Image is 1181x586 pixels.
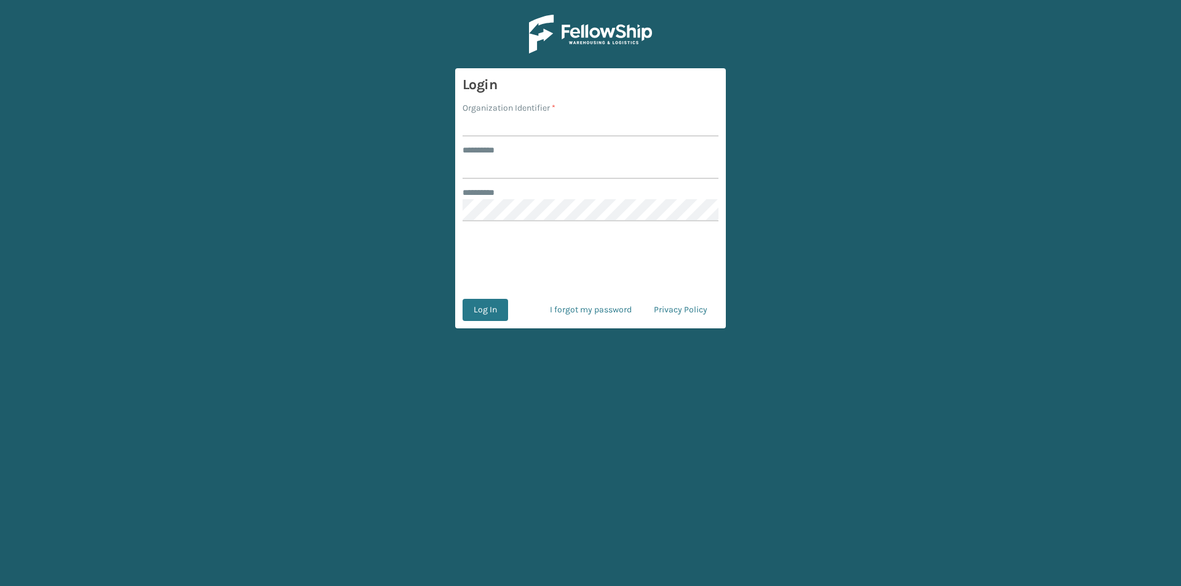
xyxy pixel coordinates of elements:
[643,299,718,321] a: Privacy Policy
[529,15,652,53] img: Logo
[463,299,508,321] button: Log In
[539,299,643,321] a: I forgot my password
[463,76,718,94] h3: Login
[497,236,684,284] iframe: reCAPTCHA
[463,101,555,114] label: Organization Identifier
